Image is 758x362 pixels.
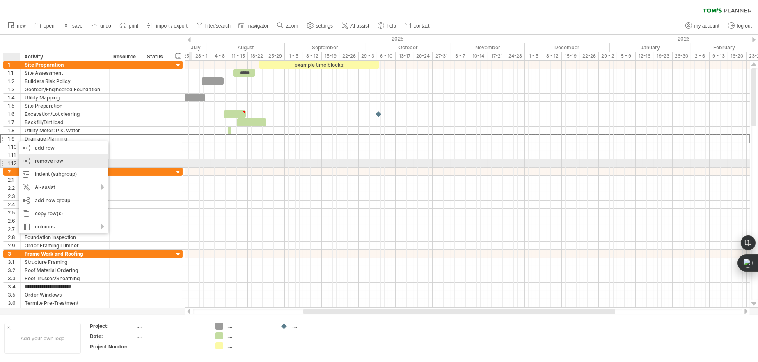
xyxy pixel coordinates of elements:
[726,21,754,31] a: log out
[377,52,396,60] div: 6 - 10
[8,94,20,101] div: 1.4
[32,21,57,31] a: open
[403,21,432,31] a: contact
[25,127,105,134] div: Utility Meter: P.K. Water
[414,52,433,60] div: 20-24
[580,52,599,60] div: 22-26
[525,52,543,60] div: 1 - 5
[506,52,525,60] div: 24-28
[6,21,28,31] a: new
[562,52,580,60] div: 15-19
[259,61,379,69] div: example time blocks:
[303,52,322,60] div: 8 - 12
[8,85,20,93] div: 1.3
[414,23,430,29] span: contact
[451,52,469,60] div: 3 - 7
[8,77,20,85] div: 1.2
[8,274,20,282] div: 3.3
[227,342,272,349] div: ....
[72,23,82,29] span: save
[19,220,108,233] div: columns
[227,323,272,330] div: ....
[396,52,414,60] div: 13-17
[285,43,366,52] div: September 2025
[227,332,272,339] div: ....
[25,118,105,126] div: Backfill/Dirt load
[8,110,20,118] div: 1.6
[25,135,105,143] div: Drainage Planning
[710,52,728,60] div: 9 - 13
[525,43,610,52] div: December 2025
[237,21,271,31] a: navigator
[339,21,371,31] a: AI assist
[316,23,333,29] span: settings
[8,61,20,69] div: 1
[376,21,398,31] a: help
[350,23,369,29] span: AI assist
[654,52,673,60] div: 19-23
[25,274,105,282] div: Roof Trusses/Sheathing
[8,209,20,217] div: 2.5
[25,61,105,69] div: Site Preparation
[469,52,488,60] div: 10-14
[137,343,206,350] div: ....
[8,266,20,274] div: 3.2
[8,159,20,167] div: 1.12
[25,94,105,101] div: Utility Mapping
[90,333,135,340] div: Date:
[8,143,20,151] div: 1.10
[19,168,108,181] div: indent (subgroup)
[137,323,206,330] div: ....
[8,299,20,307] div: 3.6
[145,21,190,31] a: import / export
[543,52,562,60] div: 8 - 12
[100,23,111,29] span: undo
[25,242,105,249] div: Order Framing Lumber
[694,23,719,29] span: my account
[673,52,691,60] div: 26-30
[211,52,229,60] div: 4 - 8
[433,52,451,60] div: 27-31
[8,151,20,159] div: 1.11
[8,242,20,249] div: 2.9
[292,323,337,330] div: ....
[19,141,108,154] div: add row
[61,21,85,31] a: save
[192,52,211,60] div: 28 - 1
[19,207,108,220] div: copy row(s)
[25,250,105,258] div: Frame Work and Roofing
[8,192,20,200] div: 2.3
[617,52,636,60] div: 5 - 9
[266,52,285,60] div: 25-29
[25,307,105,315] div: Electrical Rough-In Installation
[451,43,525,52] div: November 2025
[25,69,105,77] div: Site Assessment
[285,52,303,60] div: 1 - 5
[359,52,377,60] div: 29 - 3
[35,158,63,164] span: remove row
[207,43,285,52] div: August 2025
[118,21,141,31] a: print
[25,266,105,274] div: Roof Material Ordering
[19,181,108,194] div: AI-assist
[25,85,105,93] div: Geotech/Engineered Foundation
[137,333,206,340] div: ....
[599,52,617,60] div: 29 - 2
[488,52,506,60] div: 17-21
[8,283,20,291] div: 3.4
[8,176,20,184] div: 2.1
[248,52,266,60] div: 18-22
[89,21,114,31] a: undo
[248,23,268,29] span: navigator
[683,21,722,31] a: my account
[25,291,105,299] div: Order Windows
[156,23,188,29] span: import / export
[194,21,233,31] a: filter/search
[305,21,335,31] a: settings
[728,52,747,60] div: 16-20
[8,258,20,266] div: 3.1
[90,323,135,330] div: Project:
[25,77,105,85] div: Builders Risk Policy
[286,23,298,29] span: zoom
[25,258,105,266] div: Structure Framing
